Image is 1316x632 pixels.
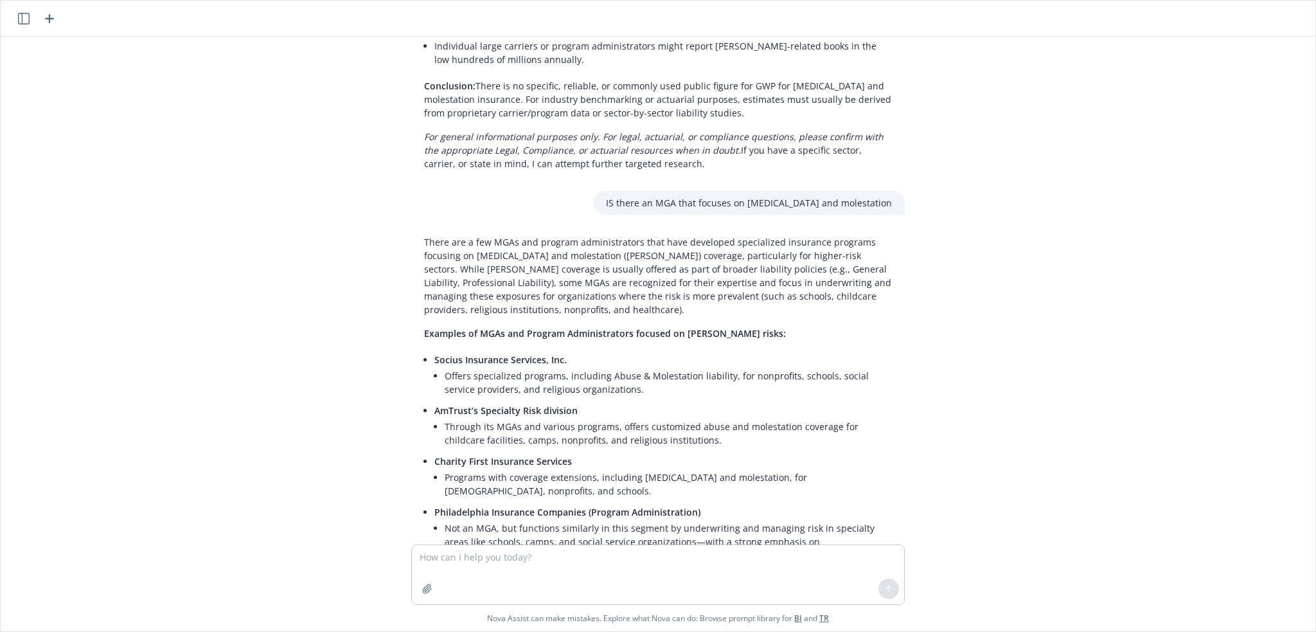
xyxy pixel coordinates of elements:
[424,327,786,339] span: Examples of MGAs and Program Administrators focused on [PERSON_NAME] risks:
[424,80,476,92] span: Conclusion:
[445,519,892,564] li: Not an MGA, but functions similarly in this segment by underwriting and managing risk in specialt...
[6,605,1310,631] span: Nova Assist can make mistakes. Explore what Nova can do: Browse prompt library for and
[424,130,892,170] p: If you have a specific sector, carrier, or state in mind, I can attempt further targeted research.
[445,366,892,399] li: Offers specialized programs, including Abuse & Molestation liability, for nonprofits, schools, so...
[424,79,892,120] p: There is no specific, reliable, or commonly used public figure for GWP for [MEDICAL_DATA] and mol...
[434,404,578,417] span: AmTrust’s Specialty Risk division
[434,455,572,467] span: Charity First Insurance Services
[424,131,884,156] em: For general informational purposes only. For legal, actuarial, or compliance questions, please co...
[819,613,829,624] a: TR
[606,196,892,210] p: IS there an MGA that focuses on [MEDICAL_DATA] and molestation
[445,417,892,449] li: Through its MGAs and various programs, offers customized abuse and molestation coverage for child...
[434,354,567,366] span: Socius Insurance Services, Inc.
[445,468,892,500] li: Programs with coverage extensions, including [MEDICAL_DATA] and molestation, for [DEMOGRAPHIC_DAT...
[434,506,700,518] span: Philadelphia Insurance Companies (Program Administration)
[434,37,892,69] li: Individual large carriers or program administrators might report [PERSON_NAME]-related books in t...
[794,613,802,624] a: BI
[424,235,892,316] p: There are a few MGAs and program administrators that have developed specialized insurance program...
